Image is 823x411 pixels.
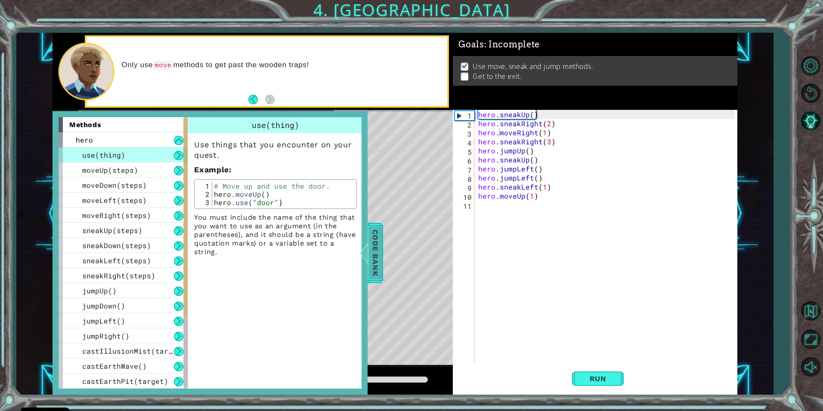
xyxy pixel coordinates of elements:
span: sneakRight(steps) [82,271,155,280]
div: 7 [455,165,474,174]
div: 2 [455,120,474,129]
p: Only use methods to get past the wooden traps! [121,60,441,70]
div: 2 [197,190,212,198]
span: hero [76,135,93,144]
span: castIllusionMist(target) [82,346,186,355]
button: AI Hint [798,108,823,133]
span: jumpUp() [82,286,117,295]
code: move [153,61,173,70]
span: moveDown(steps) [82,181,147,190]
span: moveRight(steps) [82,211,151,220]
div: 1 [455,111,474,120]
span: sneakDown(steps) [82,241,151,250]
div: 10 [455,193,474,202]
img: Check mark for checkbox [461,62,469,68]
p: Get to the exit. [473,72,522,81]
div: 9 [455,184,474,193]
div: 3 [197,198,212,206]
div: methods [59,117,188,132]
p: You must include the name of the thing that you want to use as an argument (in the parentheses), ... [194,213,357,256]
span: Goals [458,39,540,50]
div: 4 [455,138,474,147]
span: jumpRight() [82,331,130,340]
span: Example [194,165,229,174]
span: moveUp(steps) [82,165,138,174]
span: methods [69,121,101,129]
div: 6 [455,156,474,165]
span: jumpLeft() [82,316,125,325]
button: Back [248,95,265,104]
div: 8 [455,174,474,184]
div: 5 [455,147,474,156]
span: jumpDown() [82,301,125,310]
a: Back to Map [798,297,823,326]
span: castEarthWave() [82,361,147,371]
button: Next [265,95,275,104]
span: use(thing) [82,150,125,159]
span: moveLeft(steps) [82,196,147,205]
p: Use things that you encounter on your quest. [194,140,357,160]
span: sneakLeft(steps) [82,256,151,265]
div: use(thing) [188,117,363,133]
span: castEarthPit(target) [82,377,168,386]
strong: : [194,165,232,174]
button: Unmute [798,355,823,380]
span: sneakUp(steps) [82,226,142,235]
button: Shift+Enter: Run current code. [572,364,624,393]
button: Restart Level [798,81,823,106]
button: Maximize Browser [798,327,823,352]
button: Back to Map [798,299,823,324]
span: : Incomplete [484,39,540,50]
span: Code Bank [368,227,382,279]
span: use(thing) [252,120,299,130]
span: Run [581,374,615,383]
div: 11 [455,202,474,211]
div: 1 [197,182,212,190]
button: Level Options [798,53,823,78]
div: 3 [455,129,474,138]
p: Use move, sneak and jump methods. [473,62,593,71]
